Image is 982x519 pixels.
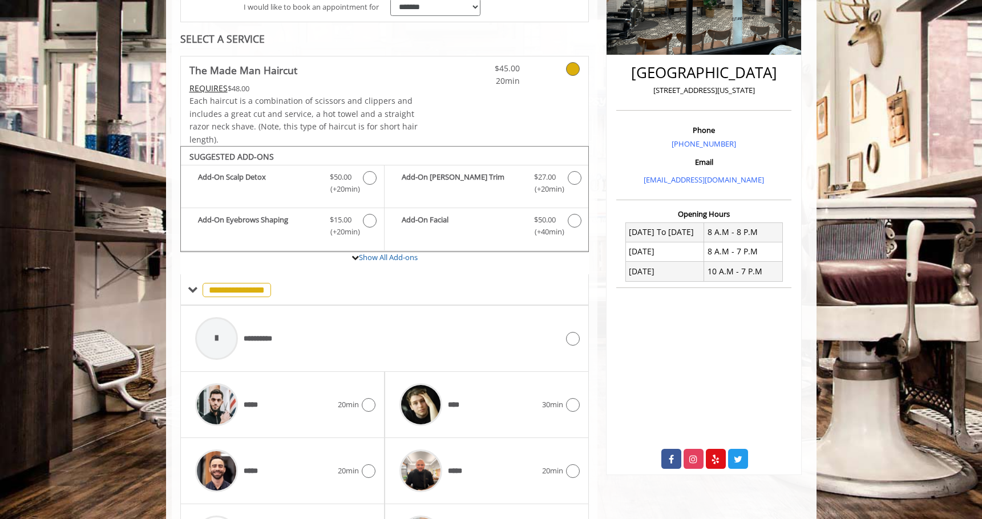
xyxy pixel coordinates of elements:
[189,95,418,144] span: Each haircut is a combination of scissors and clippers and includes a great cut and service, a ho...
[198,214,318,238] b: Add-On Eyebrows Shaping
[390,171,583,198] label: Add-On Beard Trim
[189,151,274,162] b: SUGGESTED ADD-ONS
[359,252,418,262] a: Show All Add-ons
[619,158,789,166] h3: Email
[244,1,379,13] span: I would like to book an appointment for
[528,183,561,195] span: (+20min )
[402,171,523,195] b: Add-On [PERSON_NAME] Trim
[180,34,589,44] div: SELECT A SERVICE
[704,222,783,242] td: 8 A.M - 8 P.M
[616,210,791,218] h3: Opening Hours
[390,214,583,241] label: Add-On Facial
[324,183,357,195] span: (+20min )
[625,262,704,281] td: [DATE]
[338,465,359,477] span: 20min
[619,64,789,81] h2: [GEOGRAPHIC_DATA]
[644,175,764,185] a: [EMAIL_ADDRESS][DOMAIN_NAME]
[625,242,704,261] td: [DATE]
[402,214,523,238] b: Add-On Facial
[189,83,228,94] span: This service needs some Advance to be paid before we block your appointment
[534,214,556,226] span: $50.00
[198,171,318,195] b: Add-On Scalp Detox
[542,399,563,411] span: 30min
[619,84,789,96] p: [STREET_ADDRESS][US_STATE]
[180,146,589,252] div: The Made Man Haircut Add-onS
[330,214,351,226] span: $15.00
[528,226,561,238] span: (+40min )
[189,62,297,78] b: The Made Man Haircut
[625,222,704,242] td: [DATE] To [DATE]
[619,126,789,134] h3: Phone
[534,171,556,183] span: $27.00
[189,82,419,95] div: $48.00
[672,139,736,149] a: [PHONE_NUMBER]
[704,242,783,261] td: 8 A.M - 7 P.M
[187,171,378,198] label: Add-On Scalp Detox
[452,75,520,87] span: 20min
[187,214,378,241] label: Add-On Eyebrows Shaping
[704,262,783,281] td: 10 A.M - 7 P.M
[452,62,520,75] span: $45.00
[324,226,357,238] span: (+20min )
[338,399,359,411] span: 20min
[542,465,563,477] span: 20min
[330,171,351,183] span: $50.00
